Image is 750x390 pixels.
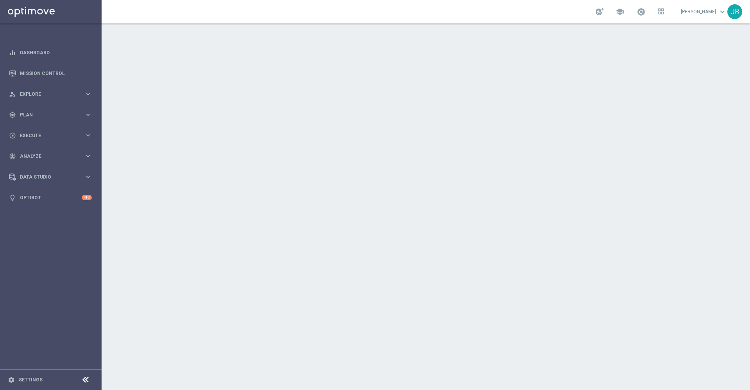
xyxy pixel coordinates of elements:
[20,113,84,117] span: Plan
[9,49,16,56] i: equalizer
[9,112,92,118] button: gps_fixed Plan keyboard_arrow_right
[9,63,92,84] div: Mission Control
[9,187,92,208] div: Optibot
[20,154,84,159] span: Analyze
[718,7,727,16] span: keyboard_arrow_down
[9,42,92,63] div: Dashboard
[9,132,84,139] div: Execute
[9,174,92,180] button: Data Studio keyboard_arrow_right
[9,50,92,56] button: equalizer Dashboard
[20,92,84,97] span: Explore
[20,187,82,208] a: Optibot
[727,4,742,19] div: JB
[9,153,92,159] button: track_changes Analyze keyboard_arrow_right
[9,132,92,139] button: play_circle_outline Execute keyboard_arrow_right
[9,91,92,97] button: person_search Explore keyboard_arrow_right
[616,7,624,16] span: school
[9,153,16,160] i: track_changes
[84,152,92,160] i: keyboard_arrow_right
[84,90,92,98] i: keyboard_arrow_right
[9,91,84,98] div: Explore
[9,174,84,181] div: Data Studio
[19,377,43,382] a: Settings
[9,153,84,160] div: Analyze
[82,195,92,200] div: +10
[20,175,84,179] span: Data Studio
[9,194,16,201] i: lightbulb
[20,42,92,63] a: Dashboard
[9,195,92,201] button: lightbulb Optibot +10
[8,376,15,383] i: settings
[9,91,16,98] i: person_search
[9,111,84,118] div: Plan
[84,173,92,181] i: keyboard_arrow_right
[9,132,16,139] i: play_circle_outline
[680,6,727,18] a: [PERSON_NAME]keyboard_arrow_down
[9,111,16,118] i: gps_fixed
[84,132,92,139] i: keyboard_arrow_right
[20,133,84,138] span: Execute
[20,63,92,84] a: Mission Control
[84,111,92,118] i: keyboard_arrow_right
[9,70,92,77] button: Mission Control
